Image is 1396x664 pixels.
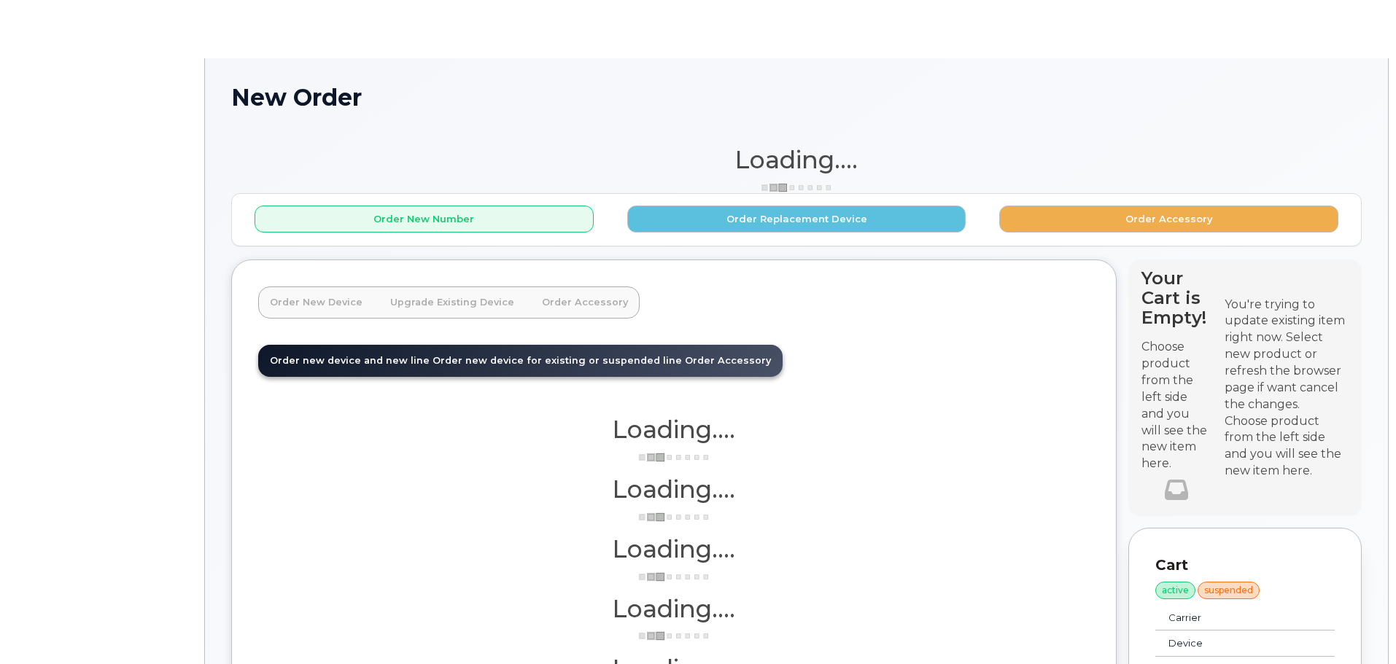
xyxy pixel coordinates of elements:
h1: Loading.... [258,536,1090,562]
p: Cart [1155,555,1335,576]
img: ajax-loader-3a6953c30dc77f0bf724df975f13086db4f4c1262e45940f03d1251963f1bf2e.gif [637,452,710,463]
span: Order Accessory [685,355,771,366]
h1: Loading.... [258,476,1090,502]
a: Upgrade Existing Device [379,286,526,319]
a: Order New Device [258,286,374,319]
h4: Your Cart is Empty! [1141,268,1211,327]
td: Carrier [1155,605,1302,631]
img: ajax-loader-3a6953c30dc77f0bf724df975f13086db4f4c1262e45940f03d1251963f1bf2e.gif [637,630,710,641]
a: Order Accessory [530,286,640,319]
div: You're trying to update existing item right now. Select new product or refresh the browser page i... [1225,297,1349,413]
img: ajax-loader-3a6953c30dc77f0bf724df975f13086db4f4c1262e45940f03d1251963f1bf2e.gif [637,512,710,523]
h1: Loading.... [231,147,1362,173]
h1: New Order [231,85,1362,110]
div: Choose product from the left side and you will see the new item here. [1225,413,1349,480]
img: ajax-loader-3a6953c30dc77f0bf724df975f13086db4f4c1262e45940f03d1251963f1bf2e.gif [637,571,710,582]
button: Order Replacement Device [627,206,966,233]
div: suspended [1198,582,1260,599]
span: Order new device and new line [270,355,430,366]
button: Order Accessory [999,206,1338,233]
h1: Loading.... [258,416,1090,442]
h1: Loading.... [258,595,1090,622]
td: Device [1155,630,1302,657]
div: active [1155,582,1195,599]
p: Choose product from the left side and you will see the new item here. [1141,339,1211,472]
button: Order New Number [255,206,594,233]
img: ajax-loader-3a6953c30dc77f0bf724df975f13086db4f4c1262e45940f03d1251963f1bf2e.gif [760,182,833,193]
span: Order new device for existing or suspended line [433,355,682,366]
